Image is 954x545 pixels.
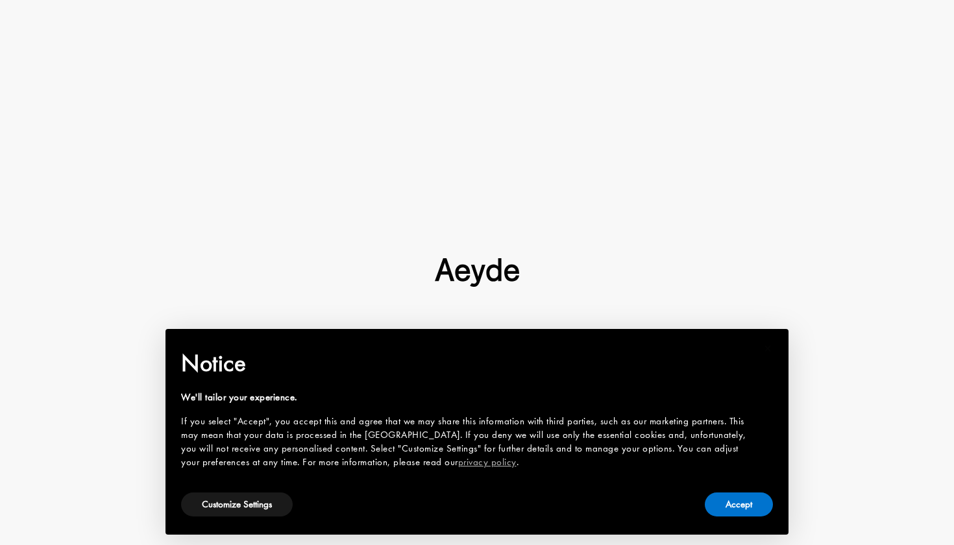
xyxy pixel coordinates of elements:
[181,492,293,516] button: Customize Settings
[705,492,773,516] button: Accept
[752,333,783,364] button: Close this notice
[181,415,752,469] div: If you select "Accept", you accept this and agree that we may share this information with third p...
[764,338,772,358] span: ×
[181,391,752,404] div: We'll tailor your experience.
[458,455,517,468] a: privacy policy
[181,346,752,380] h2: Notice
[435,258,519,287] img: footer-logo.svg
